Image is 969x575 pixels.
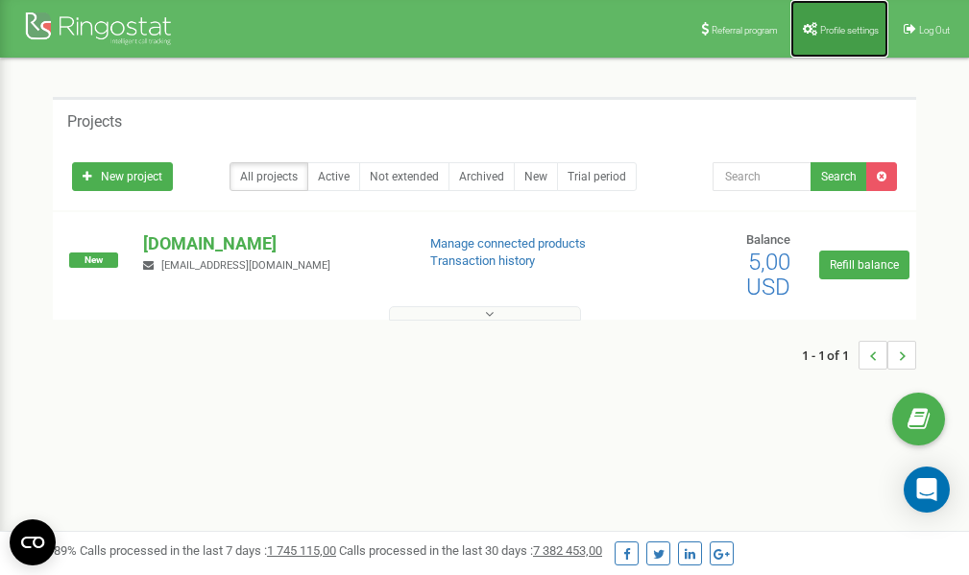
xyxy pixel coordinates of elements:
[359,162,449,191] a: Not extended
[802,341,859,370] span: 1 - 1 of 1
[69,252,118,268] span: New
[746,232,790,247] span: Balance
[143,231,399,256] p: [DOMAIN_NAME]
[904,467,950,513] div: Open Intercom Messenger
[267,543,336,558] u: 1 745 115,00
[80,543,336,558] span: Calls processed in the last 7 days :
[819,251,909,279] a: Refill balance
[811,162,867,191] button: Search
[339,543,602,558] span: Calls processed in the last 30 days :
[713,162,812,191] input: Search
[514,162,558,191] a: New
[307,162,360,191] a: Active
[161,259,330,272] span: [EMAIL_ADDRESS][DOMAIN_NAME]
[230,162,308,191] a: All projects
[557,162,637,191] a: Trial period
[919,25,950,36] span: Log Out
[430,236,586,251] a: Manage connected products
[712,25,778,36] span: Referral program
[430,253,535,268] a: Transaction history
[10,519,56,565] button: Open CMP widget
[67,113,122,131] h5: Projects
[72,162,173,191] a: New project
[533,543,602,558] u: 7 382 453,00
[820,25,879,36] span: Profile settings
[746,249,790,300] span: 5,00 USD
[448,162,515,191] a: Archived
[802,322,916,389] nav: ...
